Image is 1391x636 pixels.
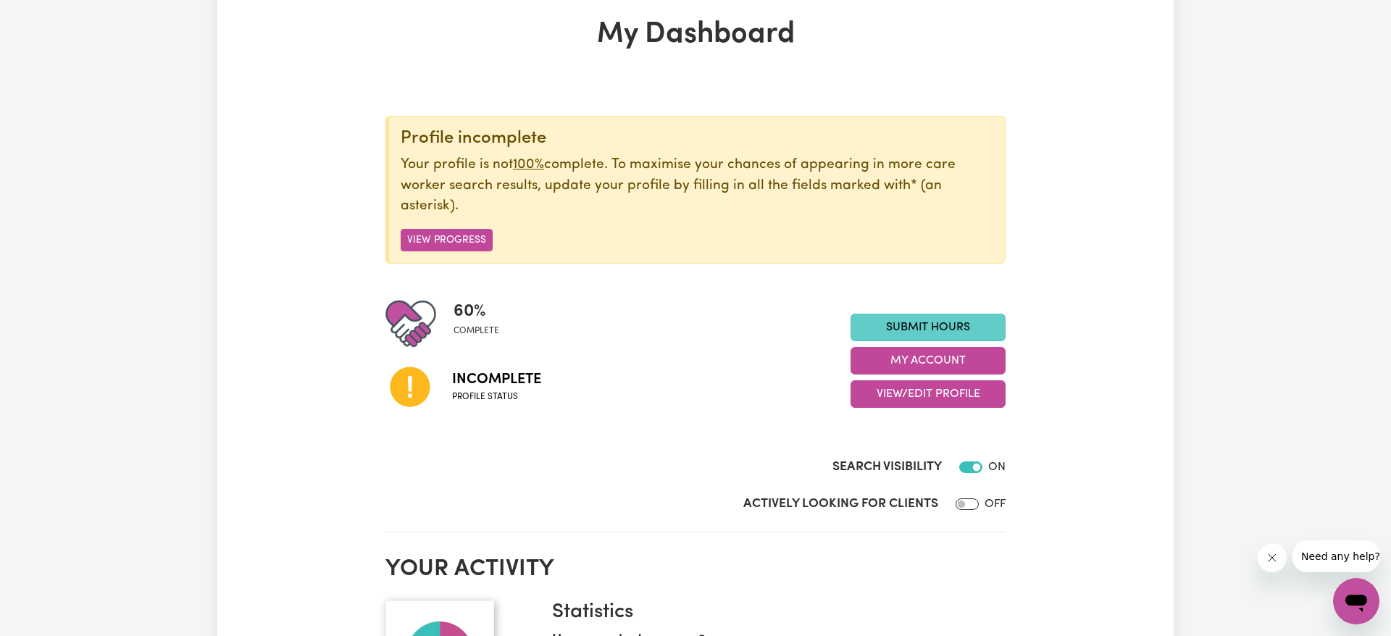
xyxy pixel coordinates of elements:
iframe: Button to launch messaging window [1333,578,1379,624]
span: Profile status [452,390,541,403]
button: My Account [851,347,1006,375]
iframe: Message from company [1292,540,1379,572]
label: Search Visibility [832,458,942,477]
span: 60 % [454,298,499,325]
div: Profile completeness: 60% [454,298,511,349]
span: Need any help? [9,10,88,22]
span: Incomplete [452,369,541,390]
h2: Your activity [385,556,1006,583]
u: 100% [513,158,544,172]
h1: My Dashboard [385,17,1006,52]
span: OFF [985,498,1006,510]
button: View/Edit Profile [851,380,1006,408]
button: View Progress [401,229,493,251]
h3: Statistics [552,601,994,625]
iframe: Close message [1258,543,1287,572]
p: Your profile is not complete. To maximise your chances of appearing in more care worker search re... [401,155,993,217]
label: Actively Looking for Clients [743,495,938,514]
span: ON [988,461,1006,473]
div: Profile incomplete [401,128,993,149]
span: complete [454,325,499,338]
a: Submit Hours [851,314,1006,341]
